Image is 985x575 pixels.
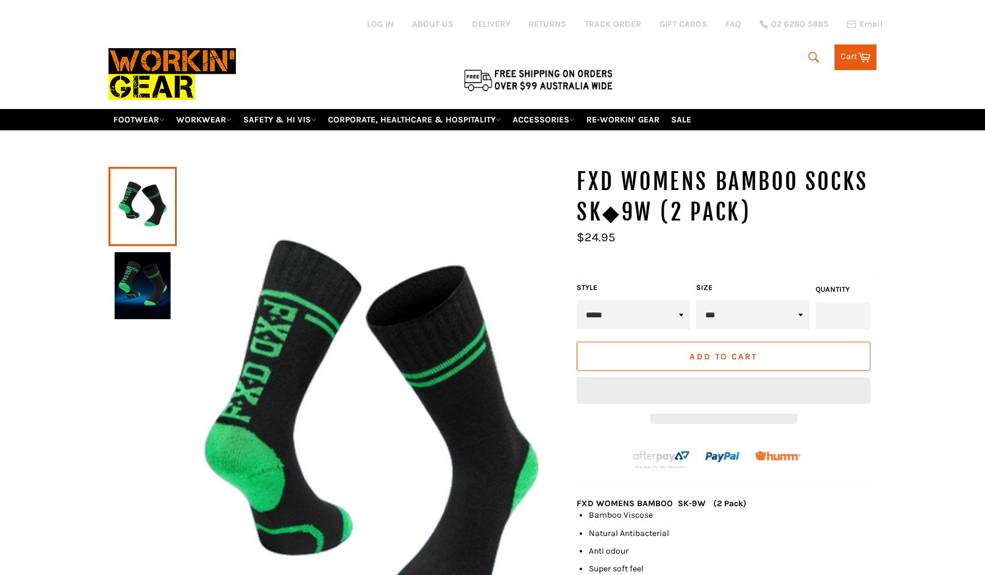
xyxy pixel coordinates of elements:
a: DELIVERY [472,18,510,30]
a: Cart [834,44,877,70]
a: 02 6280 5885 [759,20,828,29]
span: Email [859,20,883,29]
a: FOOTWEAR [108,109,169,130]
strong: FXD WOMENS BAMBOO SK-9W (2 Pack) [577,498,747,509]
li: Natural Antibacterial [589,527,877,539]
li: Super soft feel [589,563,877,574]
li: Anti odour [589,545,877,557]
a: Email [847,19,883,29]
img: Humm_core_logo_RGB-01_300x60px_small_195d8312-4386-4de7-b182-0ef9b6303a37.png [755,451,800,460]
a: ACCESSORIES [508,109,580,130]
label: Quantity [816,284,870,295]
a: WORKWEAR [171,109,236,130]
a: RE-WORKIN' GEAR [581,109,664,130]
span: $24.95 [577,230,615,244]
img: FXD Womens Bamboo Socks SK◆9W (2 Pack) - Workin' Gear [115,252,171,319]
a: TRACK ORDER [585,18,641,30]
span: Add to Cart [689,351,757,362]
li: Bamboo Viscose [589,509,877,521]
img: paypal.png [705,439,741,475]
a: CORPORATE, HEALTHCARE & HOSPITALITY [323,109,506,130]
img: Workin Gear leaders in Workwear, Safety Boots, PPE, Uniforms. Australia's No.1 in Workwear [108,40,236,108]
button: Add to Cart [577,342,870,371]
h1: FXD Womens Bamboo Socks SK◆9W (2 Pack) [577,167,877,227]
a: RETURNS [528,18,566,30]
a: Log in [367,19,394,29]
img: Flat $9.95 shipping Australia wide [462,67,614,93]
label: Size [696,283,809,293]
img: Afterpay-Logo-on-dark-bg_large.png [631,449,691,470]
a: SALE [666,109,696,130]
a: GIFT CARDS [660,18,707,30]
a: FAQ [725,18,741,30]
span: 02 6280 5885 [771,20,828,29]
label: Style [577,283,690,293]
a: ABOUT US [412,18,453,30]
a: SAFETY & HI VIS [238,109,321,130]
